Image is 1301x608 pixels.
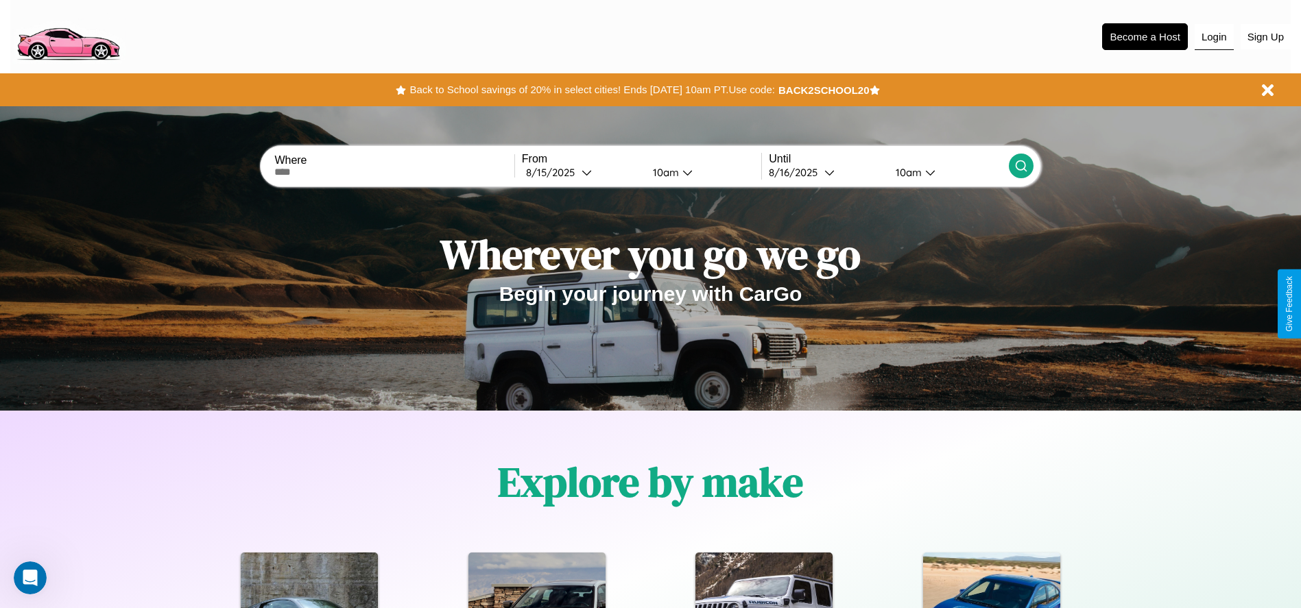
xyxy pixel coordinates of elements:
[10,7,126,64] img: logo
[1241,24,1291,49] button: Sign Up
[522,153,761,165] label: From
[642,165,762,180] button: 10am
[406,80,778,99] button: Back to School savings of 20% in select cities! Ends [DATE] 10am PT.Use code:
[889,166,925,179] div: 10am
[522,165,642,180] button: 8/15/2025
[14,561,47,594] iframe: Intercom live chat
[274,154,514,167] label: Where
[1195,24,1234,50] button: Login
[1285,276,1294,332] div: Give Feedback
[769,153,1008,165] label: Until
[1102,23,1188,50] button: Become a Host
[778,84,870,96] b: BACK2SCHOOL20
[526,166,582,179] div: 8 / 15 / 2025
[769,166,824,179] div: 8 / 16 / 2025
[885,165,1009,180] button: 10am
[498,454,803,510] h1: Explore by make
[646,166,682,179] div: 10am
